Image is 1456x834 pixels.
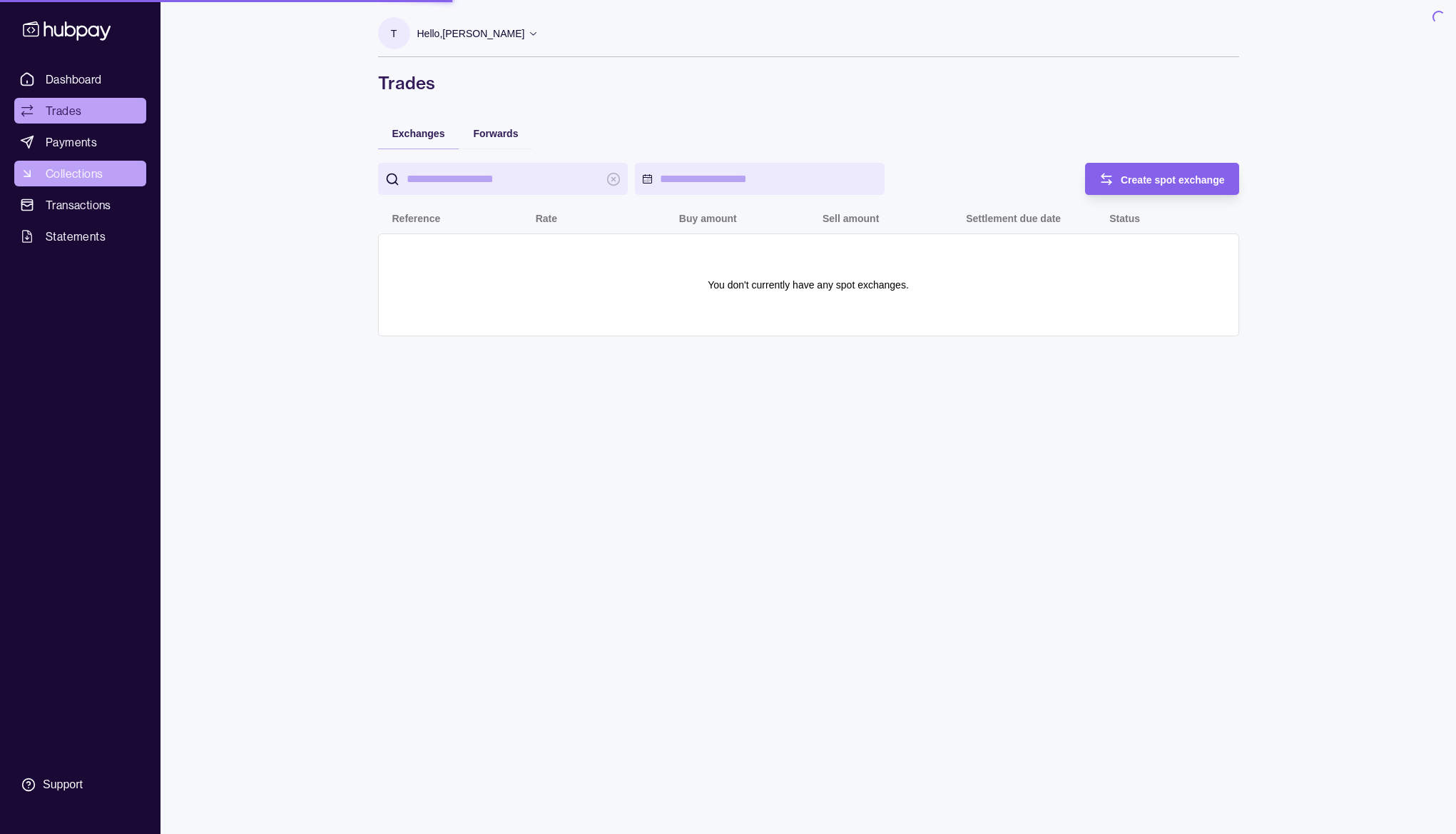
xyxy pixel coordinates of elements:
[1109,213,1140,224] p: Status
[46,71,102,88] span: Dashboard
[473,128,518,139] span: Forwards
[14,223,146,249] a: Statements
[14,161,146,186] a: Collections
[14,98,146,124] a: Trades
[39,83,50,94] img: tab_domain_overview_orange.svg
[1121,174,1225,186] span: Create spot exchange
[823,213,879,224] p: Sell amount
[679,213,737,224] p: Buy amount
[392,213,441,224] p: Reference
[14,192,146,218] a: Transactions
[536,213,557,224] p: Rate
[54,84,128,94] div: Domain Overview
[158,84,240,94] div: Keywords by Traffic
[23,37,34,49] img: website_grey.svg
[23,23,34,34] img: logo_orange.svg
[46,165,103,182] span: Collections
[46,196,111,213] span: Transactions
[392,128,445,139] span: Exchanges
[37,37,157,49] div: Domain: [DOMAIN_NAME]
[46,228,106,245] span: Statements
[142,83,153,94] img: tab_keywords_by_traffic_grey.svg
[14,770,146,800] a: Support
[43,777,83,793] div: Support
[46,102,81,119] span: Trades
[40,23,70,34] div: v 4.0.25
[966,213,1061,224] p: Settlement due date
[391,26,397,41] p: T
[1085,163,1239,195] button: Create spot exchange
[14,129,146,155] a: Payments
[46,134,97,151] span: Payments
[708,277,909,293] p: You don't currently have any spot exchanges.
[417,26,525,41] p: Hello, [PERSON_NAME]
[14,66,146,92] a: Dashboard
[407,163,599,195] input: search
[378,71,1239,94] h1: Trades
